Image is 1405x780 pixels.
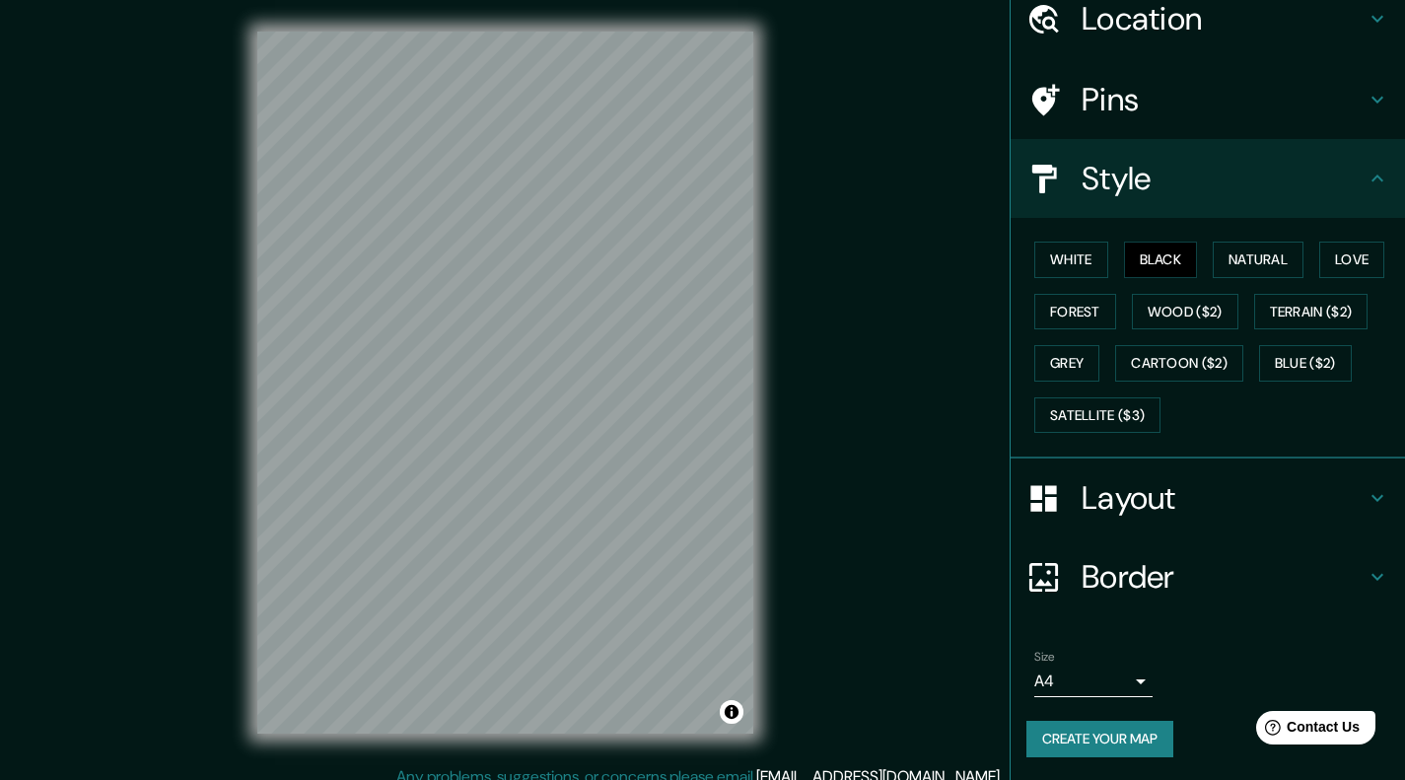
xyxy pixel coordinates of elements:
[1082,80,1366,119] h4: Pins
[1259,345,1352,382] button: Blue ($2)
[1034,397,1160,434] button: Satellite ($3)
[257,32,753,734] canvas: Map
[1034,649,1055,666] label: Size
[1124,242,1198,278] button: Black
[1034,294,1116,330] button: Forest
[1115,345,1243,382] button: Cartoon ($2)
[1011,459,1405,537] div: Layout
[1026,721,1173,757] button: Create your map
[1132,294,1238,330] button: Wood ($2)
[1213,242,1303,278] button: Natural
[1034,666,1153,697] div: A4
[1082,478,1366,518] h4: Layout
[1011,60,1405,139] div: Pins
[1034,345,1099,382] button: Grey
[1011,537,1405,616] div: Border
[1034,242,1108,278] button: White
[1082,159,1366,198] h4: Style
[720,700,743,724] button: Toggle attribution
[1319,242,1384,278] button: Love
[1082,557,1366,597] h4: Border
[1011,139,1405,218] div: Style
[1254,294,1369,330] button: Terrain ($2)
[1229,703,1383,758] iframe: Help widget launcher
